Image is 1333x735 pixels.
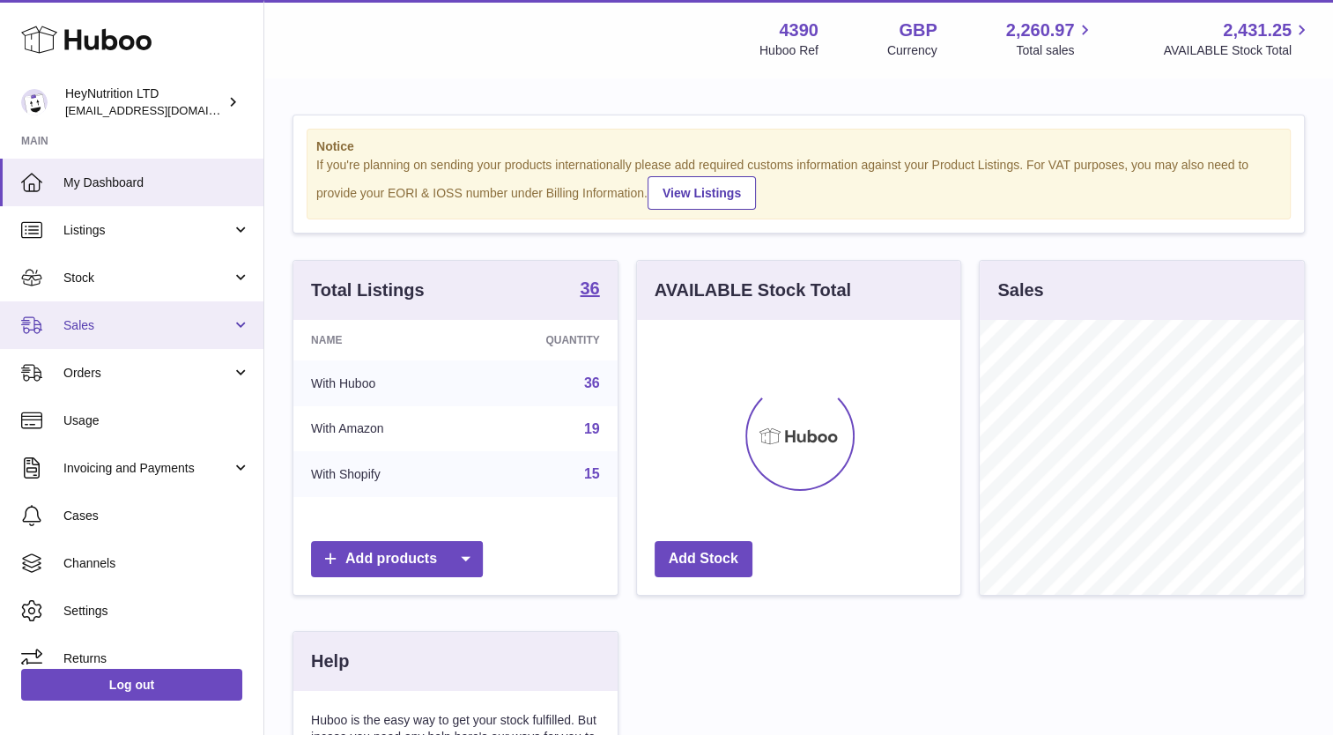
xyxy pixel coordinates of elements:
[63,460,232,477] span: Invoicing and Payments
[293,406,470,452] td: With Amazon
[311,541,483,577] a: Add products
[470,320,617,360] th: Quantity
[63,365,232,382] span: Orders
[1223,19,1292,42] span: 2,431.25
[293,320,470,360] th: Name
[1006,19,1075,42] span: 2,260.97
[21,89,48,115] img: info@heynutrition.com
[759,42,818,59] div: Huboo Ref
[293,360,470,406] td: With Huboo
[1016,42,1094,59] span: Total sales
[584,421,600,436] a: 19
[1006,19,1095,59] a: 2,260.97 Total sales
[887,42,937,59] div: Currency
[580,279,599,301] a: 36
[580,279,599,297] strong: 36
[63,508,250,524] span: Cases
[63,603,250,620] span: Settings
[316,157,1281,210] div: If you're planning on sending your products internationally please add required customs informati...
[997,278,1043,302] h3: Sales
[65,85,224,119] div: HeyNutrition LTD
[63,555,250,572] span: Channels
[21,669,242,701] a: Log out
[63,174,250,191] span: My Dashboard
[584,375,600,390] a: 36
[316,138,1281,155] strong: Notice
[655,541,752,577] a: Add Stock
[899,19,937,42] strong: GBP
[63,222,232,239] span: Listings
[311,650,349,673] h3: Help
[63,412,250,429] span: Usage
[63,650,250,667] span: Returns
[65,103,259,117] span: [EMAIL_ADDRESS][DOMAIN_NAME]
[293,451,470,497] td: With Shopify
[1163,42,1312,59] span: AVAILABLE Stock Total
[1163,19,1312,59] a: 2,431.25 AVAILABLE Stock Total
[311,278,425,302] h3: Total Listings
[655,278,851,302] h3: AVAILABLE Stock Total
[63,317,232,334] span: Sales
[584,466,600,481] a: 15
[63,270,232,286] span: Stock
[648,176,756,210] a: View Listings
[779,19,818,42] strong: 4390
